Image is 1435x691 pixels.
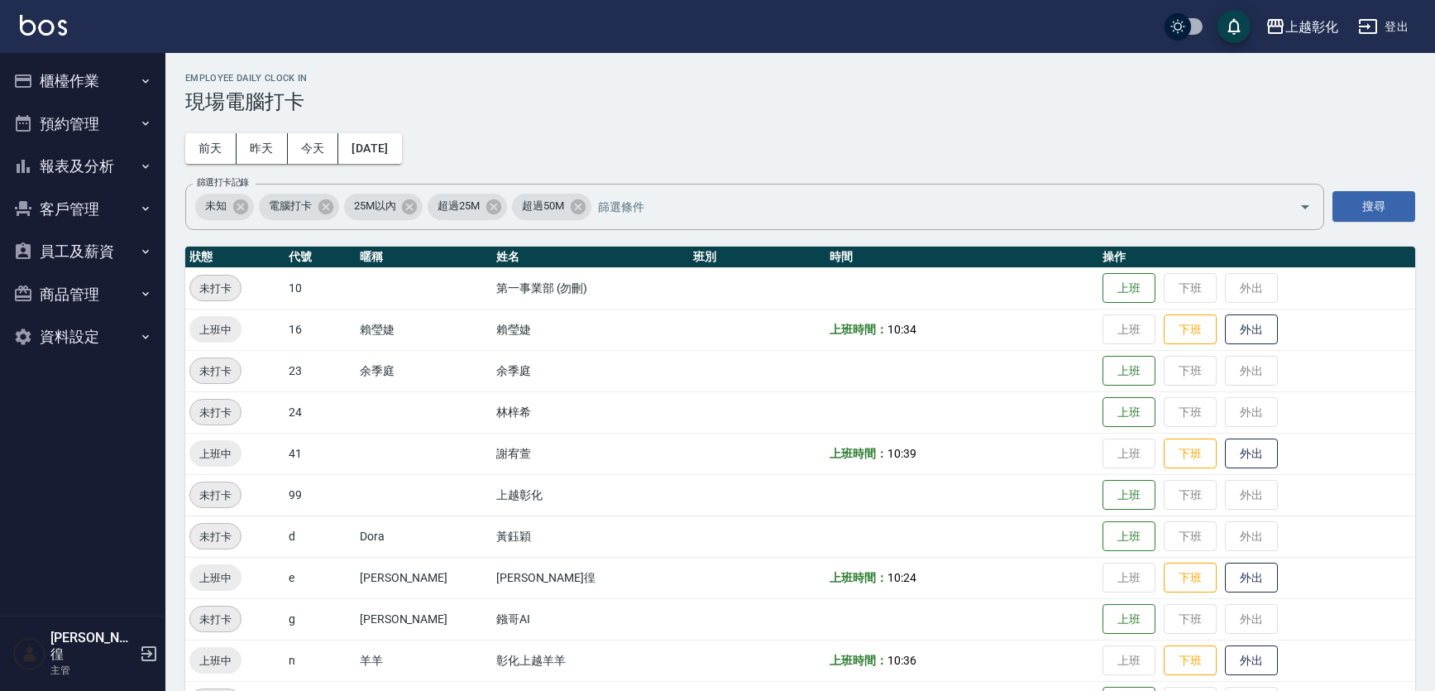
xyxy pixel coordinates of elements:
button: 員工及薪資 [7,230,159,273]
span: 電腦打卡 [259,198,322,214]
img: Person [13,637,46,670]
button: 上班 [1103,521,1155,552]
td: 23 [285,350,356,391]
button: 上班 [1103,480,1155,511]
div: 電腦打卡 [259,194,339,220]
td: 10 [285,267,356,309]
td: 謝宥萱 [492,433,689,474]
td: e [285,557,356,598]
td: 第一事業部 (勿刪) [492,267,689,309]
button: [DATE] [338,133,401,164]
span: 超過50M [512,198,574,214]
td: d [285,516,356,557]
button: 外出 [1225,645,1278,676]
button: 上越彰化 [1259,10,1345,44]
div: 超過50M [512,194,591,220]
b: 上班時間： [830,654,887,667]
h5: [PERSON_NAME]徨 [50,630,135,663]
td: Dora [356,516,492,557]
button: 外出 [1225,439,1278,469]
button: 櫃檯作業 [7,60,159,103]
img: Logo [20,15,67,36]
td: n [285,640,356,681]
span: 25M以內 [344,198,406,214]
button: 資料設定 [7,315,159,358]
th: 狀態 [185,247,285,268]
button: 上班 [1103,356,1155,386]
span: 上班中 [189,321,242,338]
span: 超過25M [428,198,490,214]
input: 篩選條件 [594,192,1270,221]
span: 10:34 [887,323,916,336]
h2: Employee Daily Clock In [185,73,1415,84]
td: 99 [285,474,356,516]
button: 前天 [185,133,237,164]
button: 今天 [288,133,339,164]
td: 黃鈺穎 [492,516,689,557]
button: 外出 [1225,314,1278,345]
td: 彰化上越羊羊 [492,640,689,681]
button: 商品管理 [7,273,159,316]
button: Open [1292,194,1318,220]
button: 客戶管理 [7,188,159,231]
button: 上班 [1103,397,1155,428]
th: 班別 [689,247,825,268]
p: 主管 [50,663,135,678]
td: g [285,598,356,640]
button: 上班 [1103,604,1155,635]
td: 賴瑩婕 [492,309,689,350]
button: 下班 [1164,439,1217,469]
span: 未打卡 [190,280,241,297]
label: 篩選打卡記錄 [197,176,249,189]
button: 下班 [1164,563,1217,593]
div: 25M以內 [344,194,423,220]
b: 上班時間： [830,447,887,460]
button: 上班 [1103,273,1155,304]
td: 上越彰化 [492,474,689,516]
td: [PERSON_NAME] [356,598,492,640]
td: 鏹哥AI [492,598,689,640]
b: 上班時間： [830,323,887,336]
span: 未打卡 [190,404,241,421]
span: 10:39 [887,447,916,460]
b: 上班時間： [830,571,887,584]
button: 登出 [1351,12,1415,42]
button: 昨天 [237,133,288,164]
span: 未打卡 [190,487,241,504]
button: 外出 [1225,563,1278,593]
h3: 現場電腦打卡 [185,90,1415,113]
td: 16 [285,309,356,350]
span: 上班中 [189,652,242,669]
th: 姓名 [492,247,689,268]
button: 下班 [1164,314,1217,345]
span: 上班中 [189,569,242,587]
span: 未打卡 [190,528,241,545]
span: 未打卡 [190,362,241,380]
button: 報表及分析 [7,145,159,188]
td: 林梓希 [492,391,689,433]
td: [PERSON_NAME]徨 [492,557,689,598]
div: 上越彰化 [1285,17,1338,37]
td: [PERSON_NAME] [356,557,492,598]
button: save [1217,10,1251,43]
div: 超過25M [428,194,507,220]
td: 24 [285,391,356,433]
button: 搜尋 [1332,191,1415,222]
th: 操作 [1098,247,1415,268]
td: 賴瑩婕 [356,309,492,350]
div: 未知 [195,194,254,220]
button: 下班 [1164,645,1217,676]
th: 代號 [285,247,356,268]
span: 上班中 [189,445,242,463]
td: 41 [285,433,356,474]
button: 預約管理 [7,103,159,146]
span: 10:36 [887,654,916,667]
td: 羊羊 [356,640,492,681]
td: 余季庭 [492,350,689,391]
th: 暱稱 [356,247,492,268]
span: 10:24 [887,571,916,584]
span: 未知 [195,198,237,214]
td: 余季庭 [356,350,492,391]
span: 未打卡 [190,611,241,628]
th: 時間 [825,247,1098,268]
